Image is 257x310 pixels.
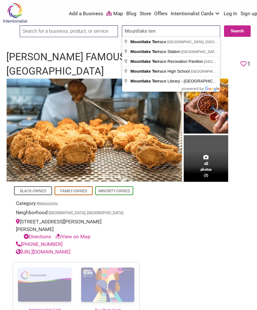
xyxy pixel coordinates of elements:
[247,60,251,69] span: 1
[16,218,136,241] div: [STREET_ADDRESS][PERSON_NAME][PERSON_NAME]
[224,25,251,37] button: Search
[20,25,118,37] input: Search for a business, product, or service
[98,189,130,193] a: Minority-Owned
[24,234,51,240] a: Directions
[154,10,168,17] a: Offers
[171,10,221,17] a: Intentionalist Cards
[69,10,103,17] a: Add a Business
[130,49,181,54] span: ace Station
[224,10,237,17] a: Log In
[13,262,76,307] img: Intentionalist Card
[130,59,160,64] span: Mountlake Terr
[130,79,160,83] span: Mountlake Terr
[16,200,136,209] div: Category:
[16,241,63,247] a: [PHONE_NUMBER]
[122,25,220,37] input: Enter a Neighborhood, City, or State
[130,39,160,44] span: Mountlake Terr
[130,39,167,44] span: ace
[16,249,70,255] a: [URL][DOMAIN_NAME]
[130,59,204,64] span: ace Recreation Pavilion
[37,201,58,206] a: Restaurants
[126,10,136,17] a: Blog
[130,49,160,54] span: Mountlake Terr
[130,79,227,83] span: ace Library - [GEOGRAPHIC_DATA]
[16,209,136,218] div: Neighborhood:
[130,69,191,74] span: ace High School
[49,211,123,215] span: [GEOGRAPHIC_DATA], [GEOGRAPHIC_DATA]
[106,10,123,17] a: Map
[56,234,90,240] a: View on Map
[201,161,212,178] span: All photos (2)
[20,189,46,193] a: Black-Owned
[130,69,160,74] span: Mountlake Terr
[140,10,151,17] a: Store
[6,50,237,78] h1: [PERSON_NAME] Famous Chicken – [GEOGRAPHIC_DATA]
[167,40,242,44] span: [GEOGRAPHIC_DATA], [GEOGRAPHIC_DATA]
[60,189,87,193] a: Family-Owned
[76,262,139,307] img: Buy Black Card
